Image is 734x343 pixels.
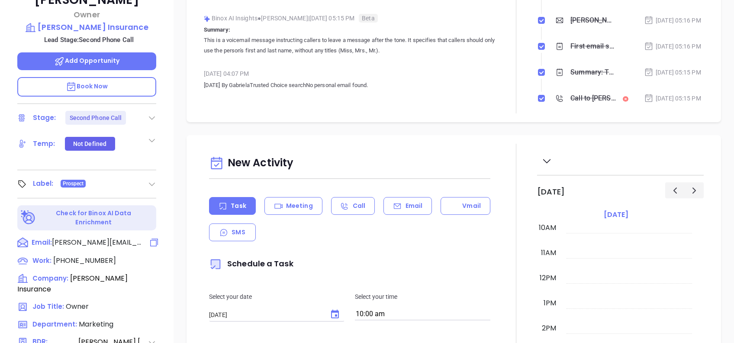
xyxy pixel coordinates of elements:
[66,82,108,91] span: Book Now
[79,319,113,329] span: Marketing
[570,40,616,53] div: First email sent
[204,16,210,22] img: svg%3e
[644,42,701,51] div: [DATE] 05:16 PM
[204,35,496,56] p: This is a voicemail message instructing callers to leave a message after the tone. It specifies t...
[73,137,106,151] div: Not Defined
[53,256,116,265] span: [PHONE_NUMBER]
[537,187,565,197] h2: [DATE]
[66,301,89,311] span: Owner
[602,209,630,221] a: [DATE]
[286,201,313,210] p: Meeting
[54,56,120,65] span: Add Opportunity
[52,237,143,248] span: [PERSON_NAME][EMAIL_ADDRESS][DOMAIN_NAME]
[570,66,616,79] div: Summary: This is a voicemail message instructing callers to leave a message after the tone. It sp...
[204,12,496,25] div: Binox AI Insights [PERSON_NAME] | [DATE] 05:15 PM
[209,152,490,175] div: New Activity
[539,248,558,258] div: 11am
[32,320,77,329] span: Department:
[63,179,84,188] span: Prospect
[542,298,558,308] div: 1pm
[644,68,701,77] div: [DATE] 05:15 PM
[462,201,481,210] p: Vmail
[406,201,423,210] p: Email
[204,67,496,80] div: [DATE] 04:07 PM
[644,16,701,25] div: [DATE] 05:16 PM
[33,111,56,124] div: Stage:
[32,302,64,311] span: Job Title:
[665,182,685,198] button: Previous day
[70,111,122,125] div: Second Phone Call
[326,306,344,323] button: Choose date, selected date is Oct 10, 2025
[17,21,156,33] a: [PERSON_NAME] Insurance
[17,273,128,294] span: [PERSON_NAME] Insurance
[32,256,52,265] span: Work :
[22,34,156,45] p: Lead Stage: Second Phone Call
[209,311,323,319] input: MM/DD/YYYY
[684,182,704,198] button: Next day
[258,15,261,22] span: ●
[570,14,616,27] div: [PERSON_NAME], are you ready for [US_STATE]’ compliance requirement?
[204,80,496,91] p: [DATE] By GabrielaTrusted Choice searchNo personal email found.
[209,292,344,301] p: Select your date
[231,201,246,210] p: Task
[537,223,558,233] div: 10am
[37,209,150,227] p: Check for Binox AI Data Enrichment
[33,177,54,190] div: Label:
[21,210,36,225] img: Ai-Enrich-DaqCidB-.svg
[204,26,230,33] b: Summary:
[359,14,377,23] span: Beta
[353,201,365,210] p: Call
[540,323,558,333] div: 2pm
[538,273,558,283] div: 12pm
[355,292,490,301] p: Select your time
[17,9,156,20] p: Owner
[209,258,293,269] span: Schedule a Task
[644,94,701,103] div: [DATE] 05:15 PM
[33,137,55,150] div: Temp:
[32,274,68,283] span: Company:
[32,237,52,249] span: Email:
[570,92,616,105] div: Call to [PERSON_NAME]
[232,228,245,237] p: SMS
